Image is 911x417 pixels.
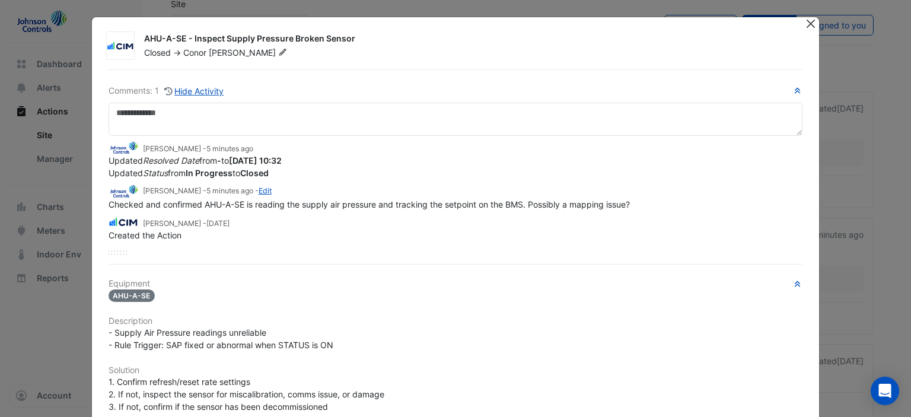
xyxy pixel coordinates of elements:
button: Close [804,17,817,30]
span: Updated from to [109,155,282,165]
small: [PERSON_NAME] - [143,218,230,229]
span: AHU-A-SE [109,289,155,302]
h6: Description [109,316,803,326]
span: Updated from to [109,168,269,178]
h6: Solution [109,365,803,375]
div: Comments: 1 [109,84,225,98]
small: [PERSON_NAME] - [143,144,253,154]
div: Open Intercom Messenger [871,377,899,405]
img: CIM [107,40,134,52]
img: Johnson Controls [109,184,138,198]
span: - Supply Air Pressure readings unreliable - Rule Trigger: SAP fixed or abnormal when STATUS is ON [109,327,333,350]
div: AHU-A-SE - Inspect Supply Pressure Broken Sensor [144,33,791,47]
img: Johnson Controls [109,141,138,154]
span: Closed [144,47,171,58]
small: [PERSON_NAME] - - [143,186,272,196]
span: Checked and confirmed AHU-A-SE is reading the supply air pressure and tracking the setpoint on th... [109,199,630,209]
strong: 2025-08-27 10:32:09 [229,155,282,165]
h6: Equipment [109,279,803,289]
strong: Closed [240,168,269,178]
strong: In Progress [186,168,232,178]
img: CIM [109,216,138,229]
span: 1. Confirm refresh/reset rate settings 2. If not, inspect the sensor for miscalibration, comms is... [109,377,384,412]
span: 2025-08-27 10:32:07 [206,186,253,195]
span: Created the Action [109,230,181,240]
strong: - [217,155,221,165]
a: Edit [259,186,272,195]
span: Conor [183,47,206,58]
button: Hide Activity [164,84,225,98]
span: 2025-08-20 12:09:26 [206,219,230,228]
span: 2025-08-27 10:32:09 [206,144,253,153]
em: Resolved Date [143,155,199,165]
span: -> [173,47,181,58]
em: Status [143,168,168,178]
span: [PERSON_NAME] [209,47,289,59]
